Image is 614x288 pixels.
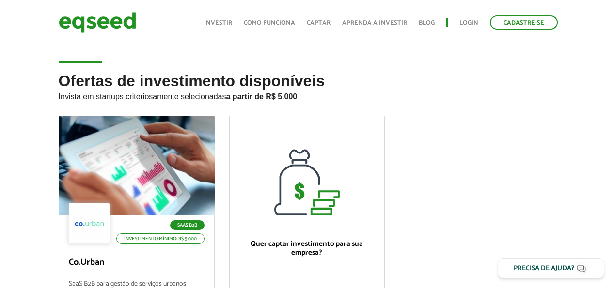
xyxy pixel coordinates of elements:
strong: a partir de R$ 5.000 [226,92,298,101]
a: Captar [307,20,331,26]
p: Quer captar investimento para sua empresa? [239,240,375,257]
p: Investimento mínimo: R$ 5.000 [116,233,205,244]
p: SaaS B2B [170,220,205,230]
a: Aprenda a investir [342,20,407,26]
h2: Ofertas de investimento disponíveis [59,73,556,116]
a: Investir [204,20,232,26]
img: EqSeed [59,10,136,35]
p: Co.Urban [69,258,205,268]
a: Blog [419,20,435,26]
a: Como funciona [244,20,295,26]
p: Invista em startups criteriosamente selecionadas [59,90,556,101]
a: Login [459,20,478,26]
a: Cadastre-se [490,15,558,30]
